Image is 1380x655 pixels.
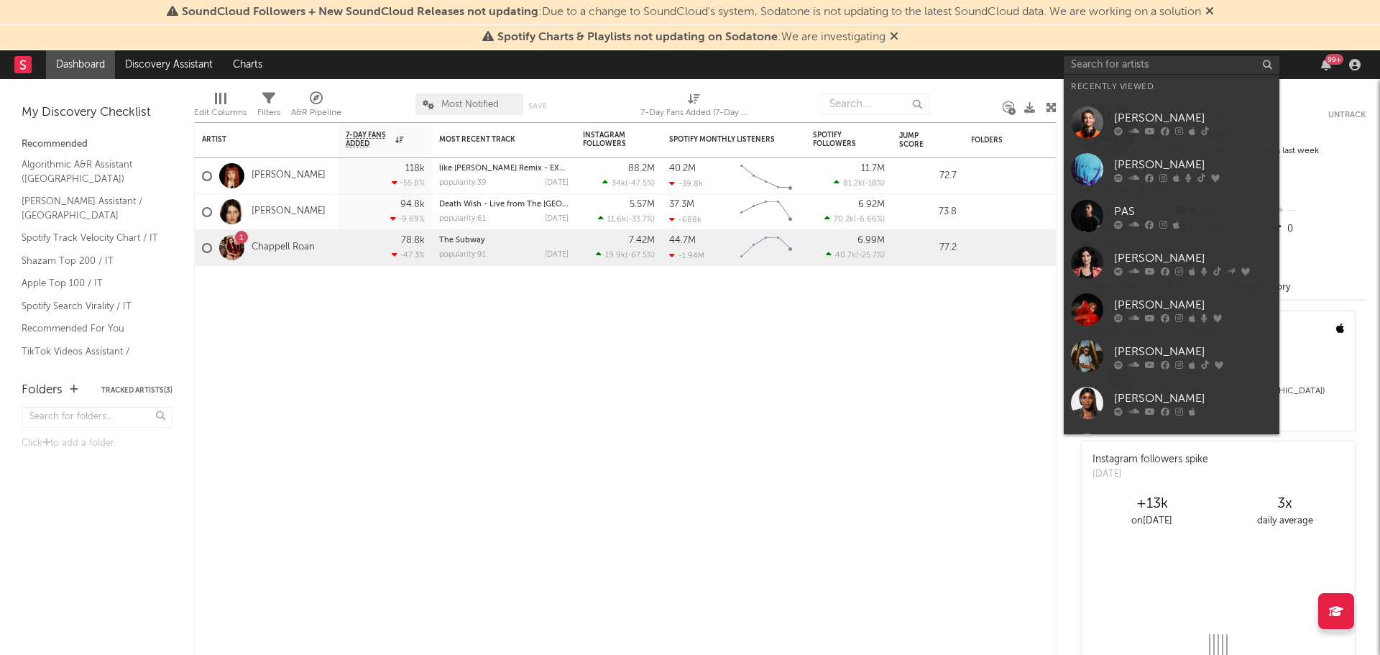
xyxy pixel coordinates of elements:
a: Chappell Roan [252,242,315,254]
a: [PERSON_NAME] Assistant / [GEOGRAPHIC_DATA] [22,193,158,223]
div: My Discovery Checklist [22,104,172,122]
span: SoundCloud Followers + New SoundCloud Releases not updating [182,6,538,18]
a: Alphaville [1064,426,1279,473]
a: TikTok Videos Assistant / [GEOGRAPHIC_DATA] [22,344,158,373]
div: -39.8k [669,179,703,188]
span: -18 % [865,180,883,188]
div: Spotify Followers [813,131,863,148]
a: [PERSON_NAME] [1064,380,1279,426]
span: 19.9k [605,252,625,260]
div: -47.3 % [392,250,425,260]
div: popularity: 61 [439,215,486,223]
div: 73.8 [899,203,957,221]
div: Filters [257,104,280,122]
div: Jump Score [899,132,935,149]
button: Untrack [1328,108,1366,122]
div: [PERSON_NAME] [1114,390,1272,407]
button: 99+ [1321,59,1331,70]
a: Death Wish - Live from The [GEOGRAPHIC_DATA] [439,201,625,209]
div: 7-Day Fans Added (7-Day Fans Added) [640,104,748,122]
div: [DATE] [545,179,569,187]
div: ( ) [826,250,885,260]
div: 88.2M [628,164,655,173]
span: Dismiss [1205,6,1214,18]
span: Dismiss [890,32,898,43]
div: 99 + [1325,54,1343,65]
div: 40.2M [669,164,696,173]
div: A&R Pipeline [291,104,341,122]
svg: Chart title [734,158,799,194]
span: -67.5 % [627,252,653,260]
div: 7-Day Fans Added (7-Day Fans Added) [640,86,748,128]
input: Search for folders... [22,407,172,428]
a: Algorithmic A&R Assistant ([GEOGRAPHIC_DATA]) [22,157,158,186]
a: like [PERSON_NAME] Remix - EXTENDED MIX [439,165,607,173]
div: on [DATE] [1085,513,1218,530]
span: 40.7k [835,252,856,260]
div: Edit Columns [194,104,247,122]
div: [PERSON_NAME] [1114,296,1272,313]
div: 11.7M [861,164,885,173]
span: 7-Day Fans Added [346,131,392,148]
div: like JENNIE - Peggy Gou Remix - EXTENDED MIX [439,165,569,173]
span: -47.5 % [627,180,653,188]
div: 0 [1270,220,1366,239]
div: [PERSON_NAME] [1114,109,1272,127]
div: Filters [257,86,280,128]
a: The Subway [439,237,485,244]
div: ( ) [824,214,885,224]
span: Most Notified [441,100,499,109]
span: : We are investigating [497,32,885,43]
div: PAS [1114,203,1272,220]
div: 37.3M [669,200,694,209]
div: [PERSON_NAME] [1114,156,1272,173]
input: Search... [822,93,929,115]
div: -1.94M [669,251,704,260]
a: Shazam Top 200 / IT [22,253,158,269]
div: 118k [405,164,425,173]
div: Folders [971,136,1079,145]
span: 81.2k [843,180,862,188]
div: 72.7 [899,168,957,185]
div: The Subway [439,237,569,244]
a: Charts [223,50,272,79]
button: Save [528,102,547,110]
div: 6.92M [858,200,885,209]
div: 6.99M [857,236,885,245]
div: Most Recent Track [439,135,547,144]
button: Tracked Artists(3) [101,387,172,394]
div: -688k [669,215,701,224]
div: Recently Viewed [1071,78,1272,96]
a: [PERSON_NAME] [1064,99,1279,146]
a: PAS [1064,193,1279,239]
a: [PERSON_NAME] [1064,146,1279,193]
div: ( ) [598,214,655,224]
div: Click to add a folder. [22,435,172,452]
div: 44.7M [669,236,696,245]
div: -55.8 % [392,178,425,188]
a: Apple Top 100 / IT [22,275,158,291]
div: popularity: 91 [439,251,486,259]
div: A&R Pipeline [291,86,341,128]
div: 94.8k [400,200,425,209]
div: daily average [1218,513,1351,530]
div: ( ) [596,250,655,260]
a: [PERSON_NAME] [1064,333,1279,380]
svg: Chart title [734,230,799,266]
div: Spotify Monthly Listeners [669,135,777,144]
div: 7.42M [629,236,655,245]
span: -33.7 % [628,216,653,224]
div: Artist [202,135,310,144]
div: [PERSON_NAME] [1114,343,1272,360]
div: popularity: 39 [439,179,487,187]
div: Instagram followers spike [1092,452,1208,467]
div: +13k [1085,495,1218,513]
div: 3 x [1218,495,1351,513]
a: Discovery Assistant [115,50,223,79]
a: Dashboard [46,50,115,79]
svg: Chart title [734,194,799,230]
div: [DATE] [545,215,569,223]
div: Death Wish - Live from The O2 Arena [439,201,569,209]
a: [PERSON_NAME] [252,206,326,218]
a: Spotify Search Virality / IT [22,298,158,314]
